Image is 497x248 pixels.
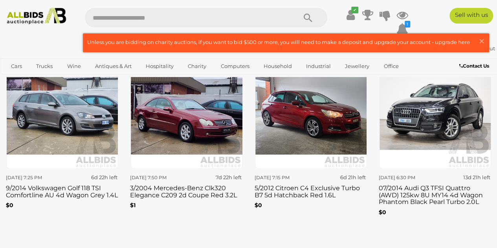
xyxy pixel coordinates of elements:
[379,57,491,169] img: 07/2014 Audi Q3 TFSI Quattro (AWD) 125kw 8U MY14 4d Wagon Phantom Black Pearl Turbo 2.0L
[379,57,491,226] a: [DATE] 6:30 PM 13d 21h left 07/2014 Audi Q3 TFSI Quattro (AWD) 125kw 8U MY14 4d Wagon Phantom Bla...
[6,57,118,226] a: [DATE] 7:25 PM 6d 22h left 9/2014 Volkswagen Golf 118 TSI Comfortline AU 4d Wagon Grey 1.4L $0
[31,60,58,73] a: Trucks
[4,8,69,24] img: Allbids.com.au
[351,7,358,13] i: ✔
[6,183,118,198] h3: 9/2014 Volkswagen Golf 118 TSI Comfortline AU 4d Wagon Grey 1.4L
[379,173,433,182] div: [DATE] 6:30 PM
[62,60,86,73] a: Wine
[216,174,242,180] strong: 7d 22h left
[36,73,102,86] a: [GEOGRAPHIC_DATA]
[6,202,13,209] b: $0
[459,62,491,70] a: Contact Us
[255,173,308,182] div: [DATE] 7:15 PM
[255,202,262,209] b: $0
[255,57,367,226] a: [DATE] 7:15 PM 6d 21h left 5/2012 Citroen C4 Exclusive Turbo B7 5d Hatchback Red 1.6L $0
[215,60,254,73] a: Computers
[288,8,327,28] button: Search
[301,60,336,73] a: Industrial
[90,60,137,73] a: Antiques & Art
[340,60,374,73] a: Jewellery
[378,60,403,73] a: Office
[6,73,32,86] a: Sports
[478,33,485,49] span: ×
[183,60,211,73] a: Charity
[379,183,491,206] h3: 07/2014 Audi Q3 TFSI Quattro (AWD) 125kw 8U MY14 4d Wagon Phantom Black Pearl Turbo 2.0L
[130,57,242,169] img: 3/2004 Mercedes-Benz Clk320 Elegance C209 2d Coupe Red 3.2L
[379,209,386,216] b: $0
[141,60,179,73] a: Hospitality
[6,60,27,73] a: Cars
[405,21,410,28] i: 1
[396,22,408,36] a: 1
[459,63,489,69] b: Contact Us
[6,57,118,169] img: 9/2014 Volkswagen Golf 118 TSI Comfortline AU 4d Wagon Grey 1.4L
[130,183,242,198] h3: 3/2004 Mercedes-Benz Clk320 Elegance C209 2d Coupe Red 3.2L
[91,174,117,180] strong: 6d 22h left
[255,57,367,169] img: 5/2012 Citroen C4 Exclusive Turbo B7 5d Hatchback Red 1.6L
[130,202,136,209] b: $1
[259,60,297,73] a: Household
[130,173,184,182] div: [DATE] 7:50 PM
[255,183,367,198] h3: 5/2012 Citroen C4 Exclusive Turbo B7 5d Hatchback Red 1.6L
[449,8,493,24] a: Sell with us
[463,174,490,180] strong: 13d 21h left
[130,57,242,226] a: [DATE] 7:50 PM 7d 22h left 3/2004 Mercedes-Benz Clk320 Elegance C209 2d Coupe Red 3.2L $1
[6,173,60,182] div: [DATE] 7:25 PM
[340,174,366,180] strong: 6d 21h left
[345,8,356,22] a: ✔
